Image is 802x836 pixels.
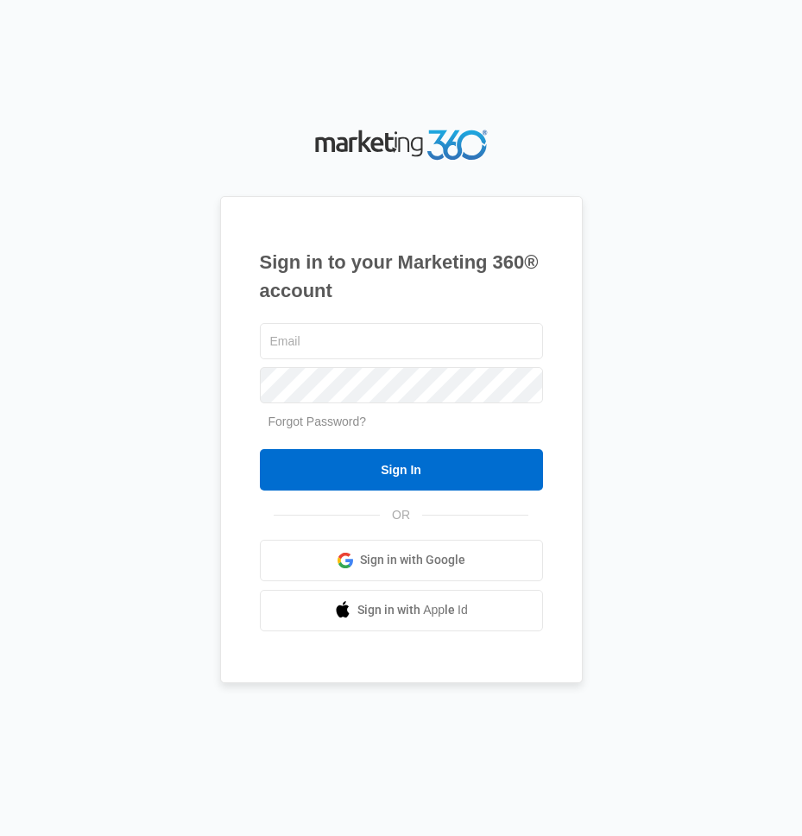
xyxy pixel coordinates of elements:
[260,540,543,581] a: Sign in with Google
[260,248,543,305] h1: Sign in to your Marketing 360® account
[260,449,543,491] input: Sign In
[268,415,367,428] a: Forgot Password?
[260,590,543,631] a: Sign in with Apple Id
[380,506,422,524] span: OR
[260,323,543,359] input: Email
[360,551,465,569] span: Sign in with Google
[357,601,468,619] span: Sign in with Apple Id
